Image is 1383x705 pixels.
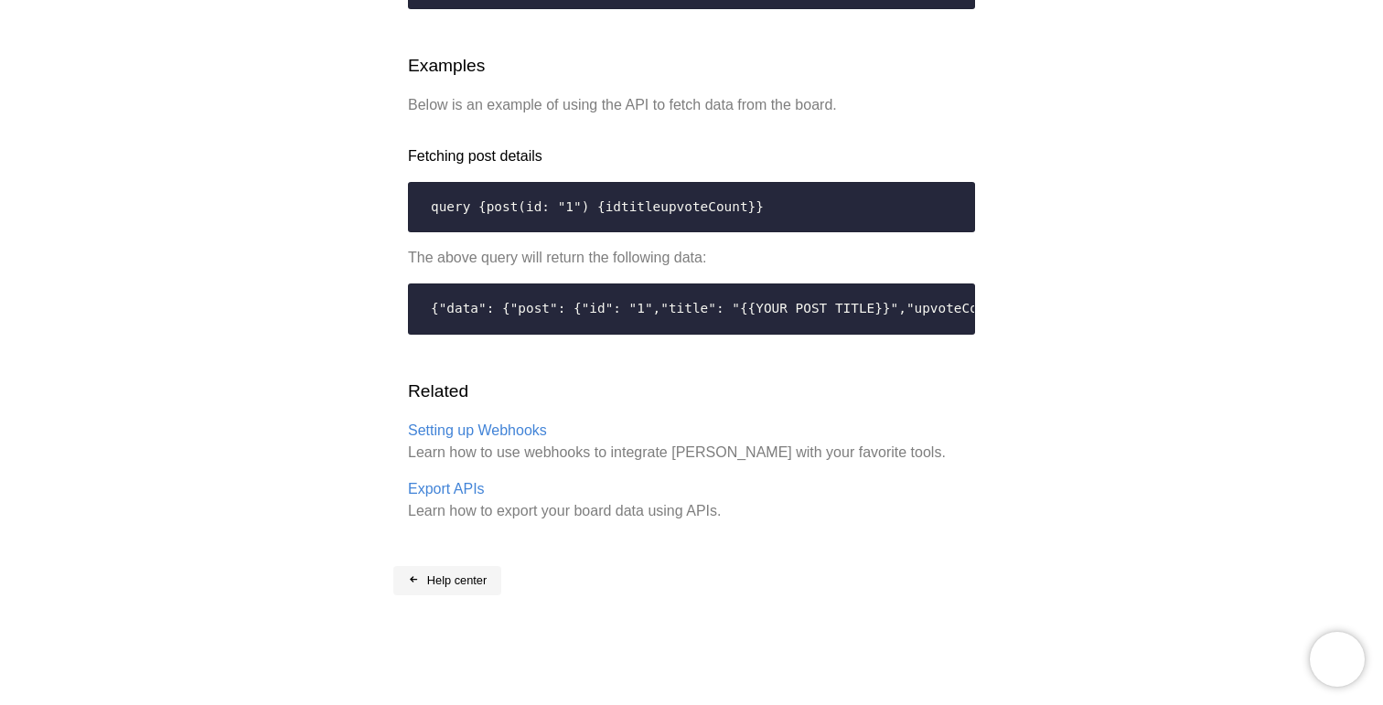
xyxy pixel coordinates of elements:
[408,247,975,269] p: The above query will return the following data:
[420,292,963,326] code: "data": { "post": { "id": "1", "title": "{{YOUR POST TITLE}}", "upvoteCount": 1 } } }
[408,379,975,405] h2: Related
[408,422,547,438] a: Setting up Webhooks
[408,420,975,464] p: Learn how to use webhooks to integrate [PERSON_NAME] with your favorite tools.
[393,566,501,595] a: Help center
[408,478,975,522] p: Learn how to export your board data using APIs.
[420,190,963,225] code: post( id: "1" ) { id title upvoteCount } }
[408,94,975,116] p: Below is an example of using the API to fetch data from the board.
[1310,632,1365,687] iframe: Chatra live chat
[431,301,439,315] span: {
[408,53,975,80] h2: Examples
[408,481,485,497] a: Export APIs
[408,145,975,167] h3: Fetching post details
[431,199,487,214] span: query {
